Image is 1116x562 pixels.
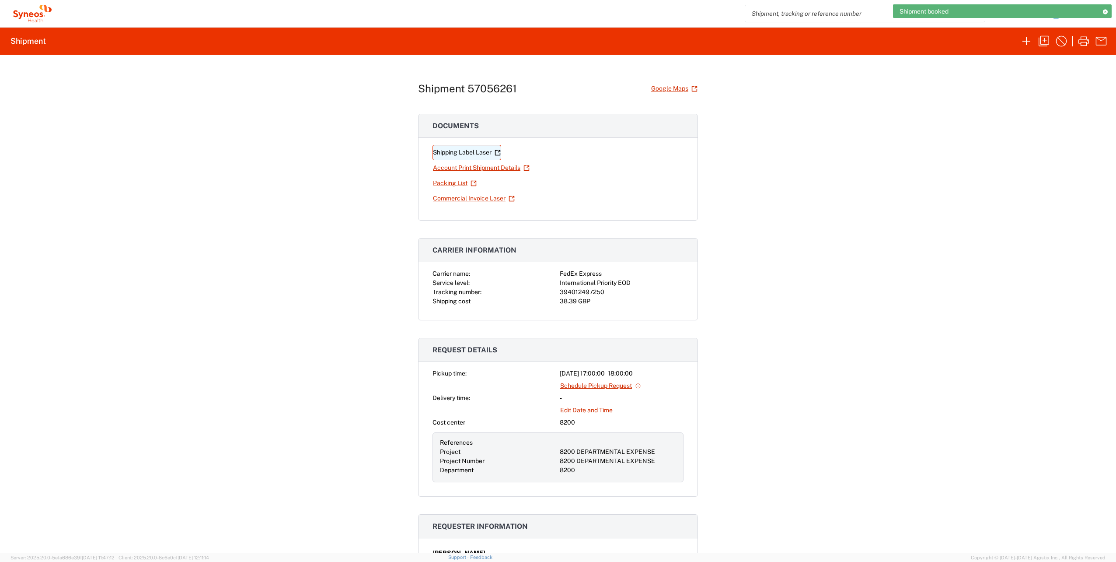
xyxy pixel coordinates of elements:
[10,36,46,46] h2: Shipment
[432,370,467,377] span: Pickup time:
[418,82,517,95] h1: Shipment 57056261
[440,439,473,446] span: References
[432,246,516,254] span: Carrier information
[560,447,676,457] div: 8200 DEPARTMENTAL EXPENSE
[432,419,465,426] span: Cost center
[432,522,528,530] span: Requester information
[10,555,115,560] span: Server: 2025.20.0-5efa686e39f
[560,288,684,297] div: 394012497250
[560,466,676,475] div: 8200
[560,269,684,278] div: FedEx Express
[178,555,209,560] span: [DATE] 12:11:14
[560,418,684,427] div: 8200
[560,403,613,418] a: Edit Date and Time
[745,5,972,22] input: Shipment, tracking or reference number
[432,176,477,191] a: Packing List
[432,279,470,286] span: Service level:
[432,394,470,401] span: Delivery time:
[432,191,515,206] a: Commercial Invoice Laser
[432,288,481,295] span: Tracking number:
[560,457,676,466] div: 8200 DEPARTMENTAL EXPENSE
[432,160,530,176] a: Account Print Shipment Details
[560,278,684,288] div: International Priority EOD
[432,548,485,558] span: [PERSON_NAME]
[651,81,698,96] a: Google Maps
[440,466,556,475] div: Department
[900,7,949,15] span: Shipment booked
[432,298,471,305] span: Shipping cost
[560,369,684,378] div: [DATE] 17:00:00 - 18:00:00
[440,447,556,457] div: Project
[432,145,501,160] a: Shipping Label Laser
[448,555,470,560] a: Support
[470,555,492,560] a: Feedback
[971,554,1106,562] span: Copyright © [DATE]-[DATE] Agistix Inc., All Rights Reserved
[432,270,470,277] span: Carrier name:
[432,346,497,354] span: Request details
[82,555,115,560] span: [DATE] 11:47:12
[440,457,556,466] div: Project Number
[560,393,684,403] div: -
[560,297,684,306] div: 38.39 GBP
[432,122,479,130] span: Documents
[560,378,642,393] a: Schedule Pickup Request
[119,555,209,560] span: Client: 2025.20.0-8c6e0cf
